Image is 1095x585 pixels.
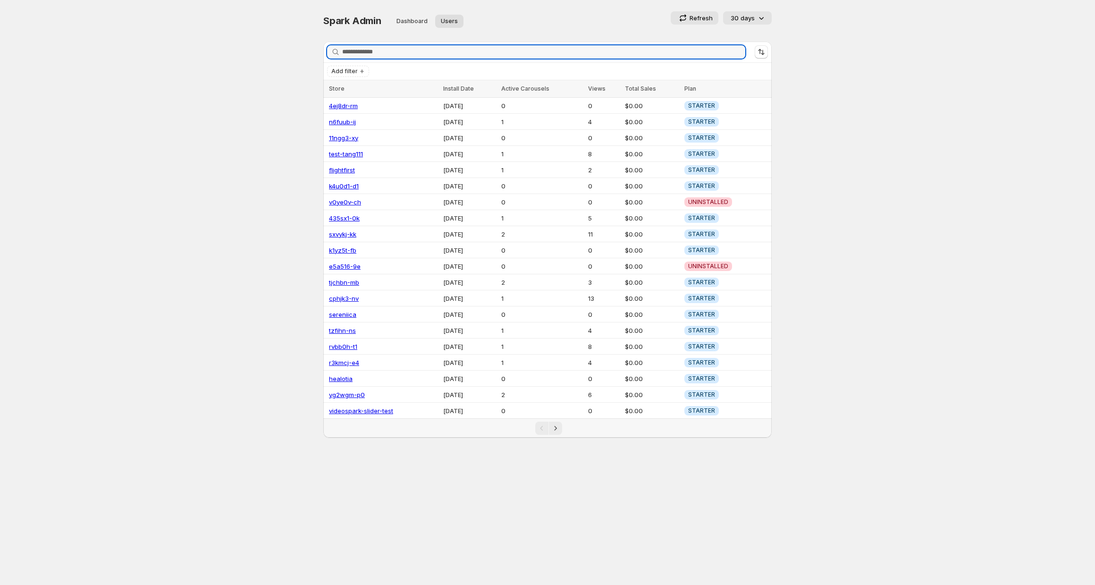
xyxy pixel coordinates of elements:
[585,403,623,419] td: 0
[329,343,357,350] a: rvbb0h-t1
[622,194,681,210] td: $0.00
[688,359,715,366] span: STARTER
[585,114,623,130] td: 4
[440,98,499,114] td: [DATE]
[622,322,681,339] td: $0.00
[498,130,585,146] td: 0
[498,242,585,258] td: 0
[690,13,713,23] p: Refresh
[585,226,623,242] td: 11
[622,210,681,226] td: $0.00
[622,114,681,130] td: $0.00
[688,102,715,110] span: STARTER
[498,210,585,226] td: 1
[440,130,499,146] td: [DATE]
[440,162,499,178] td: [DATE]
[329,198,361,206] a: v0ye0v-ch
[688,343,715,350] span: STARTER
[622,274,681,290] td: $0.00
[585,242,623,258] td: 0
[440,306,499,322] td: [DATE]
[498,194,585,210] td: 0
[622,387,681,403] td: $0.00
[688,263,728,270] span: UNINSTALLED
[441,17,458,25] span: Users
[440,403,499,419] td: [DATE]
[327,66,369,77] button: Add filter
[585,146,623,162] td: 8
[396,17,428,25] span: Dashboard
[585,387,623,403] td: 6
[440,194,499,210] td: [DATE]
[622,162,681,178] td: $0.00
[440,355,499,371] td: [DATE]
[688,327,715,334] span: STARTER
[329,407,393,415] a: videospark-slider-test
[622,258,681,274] td: $0.00
[498,98,585,114] td: 0
[688,295,715,302] span: STARTER
[498,371,585,387] td: 0
[622,403,681,419] td: $0.00
[440,242,499,258] td: [DATE]
[585,371,623,387] td: 0
[498,274,585,290] td: 2
[329,295,359,302] a: cphjk3-nv
[688,391,715,398] span: STARTER
[498,146,585,162] td: 1
[501,85,549,92] span: Active Carousels
[688,246,715,254] span: STARTER
[688,166,715,174] span: STARTER
[329,134,358,142] a: 11ngg3-xy
[588,85,606,92] span: Views
[498,114,585,130] td: 1
[440,371,499,387] td: [DATE]
[440,178,499,194] td: [DATE]
[329,230,356,238] a: sxvykj-kk
[622,146,681,162] td: $0.00
[622,178,681,194] td: $0.00
[688,230,715,238] span: STARTER
[440,387,499,403] td: [DATE]
[329,182,359,190] a: k4u0d1-d1
[498,403,585,419] td: 0
[585,130,623,146] td: 0
[440,322,499,339] td: [DATE]
[440,114,499,130] td: [DATE]
[549,422,562,435] button: Next
[688,118,715,126] span: STARTER
[622,339,681,355] td: $0.00
[688,311,715,318] span: STARTER
[585,258,623,274] td: 0
[585,162,623,178] td: 2
[671,11,718,25] button: Refresh
[391,15,433,28] button: Dashboard overview
[622,226,681,242] td: $0.00
[329,327,356,334] a: tzfihn-ns
[498,226,585,242] td: 2
[622,98,681,114] td: $0.00
[622,355,681,371] td: $0.00
[688,407,715,415] span: STARTER
[329,85,345,92] span: Store
[498,162,585,178] td: 1
[688,150,715,158] span: STARTER
[684,85,696,92] span: Plan
[755,45,768,59] button: Sort the results
[585,290,623,306] td: 13
[329,375,353,382] a: healotia
[323,418,772,438] nav: Pagination
[440,226,499,242] td: [DATE]
[731,13,755,23] p: 30 days
[329,263,361,270] a: e5a516-9e
[688,198,728,206] span: UNINSTALLED
[329,246,356,254] a: k1yz5t-fb
[622,371,681,387] td: $0.00
[688,279,715,286] span: STARTER
[498,322,585,339] td: 1
[329,391,365,398] a: yg2wgm-p0
[329,150,363,158] a: test-tang111
[688,214,715,222] span: STARTER
[688,182,715,190] span: STARTER
[329,118,356,126] a: n6fuub-ij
